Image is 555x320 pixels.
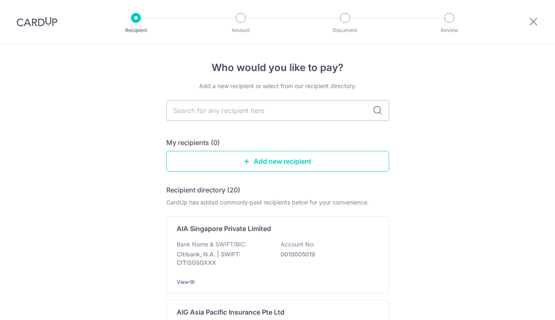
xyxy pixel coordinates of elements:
[419,26,480,34] p: Review
[177,307,284,317] p: AIG Asia Pacific Insurance Pte Ltd
[166,198,389,207] div: CardUp has added commonly-paid recipients below for your convenience.
[166,185,240,195] h5: Recipient directory (20)
[166,60,389,75] h4: Who would you like to pay?
[105,26,167,34] p: Recipient
[210,26,271,34] p: Amount
[166,82,389,90] div: Add a new recipient or select from our recipient directory.
[177,250,270,267] p: Citibank, N.A. | SWIFT: CITISGSGXXX
[177,279,189,285] a: View
[166,100,389,121] input: Search for any recipient here
[314,26,376,34] p: Document
[17,17,57,27] img: CardUp
[177,224,271,234] p: AIA Singapore Private Limited
[166,151,389,172] a: Add new recipient
[281,250,374,258] p: 0010005019
[177,240,247,249] p: Bank Name & SWIFT/BIC:
[281,240,315,249] p: Account No:
[166,138,220,148] h5: My recipients (0)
